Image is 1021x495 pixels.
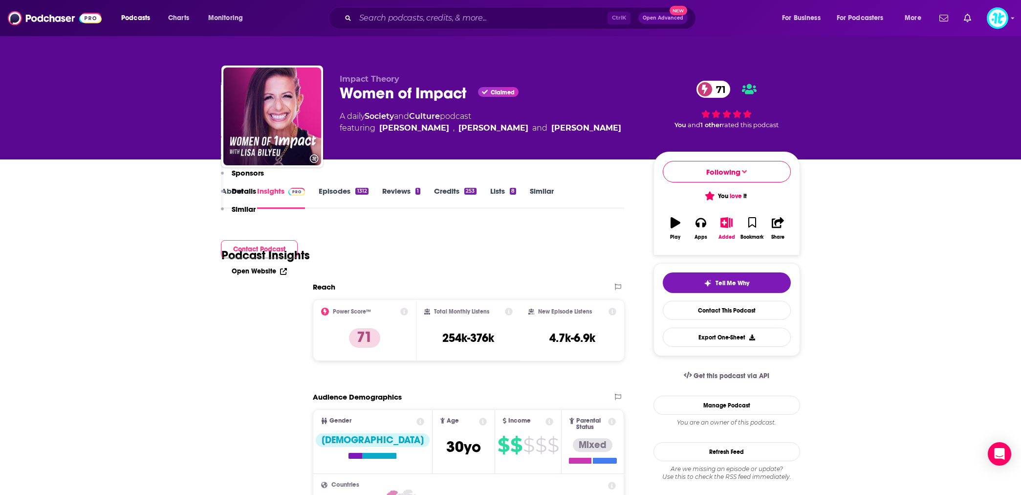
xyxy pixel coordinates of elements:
span: and [394,112,409,121]
a: Similar [530,186,554,209]
button: Export One-Sheet [663,328,791,347]
span: featuring [340,122,621,134]
h2: Audience Demographics [313,392,402,402]
div: 1312 [355,188,368,195]
span: Claimed [491,90,515,95]
a: Lisa Bilyeu [379,122,449,134]
img: Podchaser - Follow, Share and Rate Podcasts [8,9,102,27]
button: open menu [830,10,898,26]
div: 71You and1 otherrated this podcast [653,74,800,135]
a: 71 [696,81,731,98]
a: Lists8 [490,186,516,209]
span: Countries [331,482,359,488]
span: rated this podcast [722,121,779,129]
span: Impact Theory [340,74,399,84]
button: tell me why sparkleTell Me Why [663,272,791,293]
div: 8 [510,188,516,195]
a: Contact This Podcast [663,301,791,320]
img: User Profile [987,7,1008,29]
span: $ [535,437,546,453]
span: Following [706,167,740,177]
span: $ [510,437,522,453]
a: Tom Bilyeu [458,122,528,134]
div: Search podcasts, credits, & more... [338,7,705,29]
button: open menu [201,10,256,26]
span: Income [508,418,531,424]
div: Play [670,234,680,240]
p: Similar [232,204,256,214]
span: and [532,122,547,134]
div: A daily podcast [340,111,621,134]
button: Open AdvancedNew [638,12,688,24]
span: Tell Me Why [716,279,749,287]
button: You love it [663,186,791,205]
div: Share [771,234,784,240]
a: Show notifications dropdown [935,10,952,26]
a: Get this podcast via API [676,364,778,388]
button: Show profile menu [987,7,1008,29]
img: tell me why sparkle [704,279,712,287]
span: Parental Status [576,418,607,430]
button: open menu [775,10,833,26]
h2: New Episode Listens [538,308,592,315]
span: Charts [168,11,189,25]
h2: Reach [313,282,335,292]
span: Logged in as ImpactTheory [987,7,1008,29]
span: New [670,6,687,15]
span: 30 yo [446,437,481,456]
div: Open Intercom Messenger [988,442,1011,466]
a: Show notifications dropdown [960,10,975,26]
button: Similar [221,204,256,223]
span: For Business [782,11,821,25]
button: Share [765,211,790,246]
button: Play [663,211,688,246]
span: love [730,192,742,200]
h3: 4.7k-6.9k [549,331,595,345]
img: Women of Impact [223,67,321,165]
span: For Podcasters [837,11,884,25]
button: Following [663,161,791,182]
a: Credits253 [434,186,476,209]
span: , [453,122,455,134]
p: Details [232,186,256,196]
span: Ctrl K [608,12,630,24]
button: Contact Podcast [221,240,298,258]
a: Open Website [232,267,287,275]
span: $ [498,437,509,453]
a: Society [365,112,394,121]
div: [PERSON_NAME] [551,122,621,134]
h2: Total Monthly Listens [434,308,489,315]
button: Refresh Feed [653,442,800,461]
div: Added [718,234,735,240]
input: Search podcasts, credits, & more... [355,10,608,26]
div: You are an owner of this podcast. [653,419,800,427]
span: Get this podcast via API [694,372,769,380]
span: 71 [706,81,731,98]
span: $ [547,437,559,453]
div: [DEMOGRAPHIC_DATA] [316,433,430,447]
a: Charts [162,10,195,26]
div: Bookmark [740,234,763,240]
span: 1 other [700,121,722,129]
span: $ [523,437,534,453]
div: Apps [695,234,707,240]
a: Reviews1 [382,186,420,209]
span: Gender [329,418,351,424]
h2: Power Score™ [333,308,371,315]
div: Mixed [573,438,612,452]
a: Manage Podcast [653,396,800,415]
button: Bookmark [739,211,765,246]
span: Age [447,418,459,424]
button: Details [221,186,256,204]
div: Are we missing an episode or update? Use this to check the RSS feed immediately. [653,465,800,481]
button: open menu [114,10,163,26]
div: 1 [415,188,420,195]
button: Added [714,211,739,246]
a: Episodes1312 [319,186,368,209]
span: Open Advanced [643,16,683,21]
span: You [674,121,686,129]
span: You it [706,192,747,200]
button: open menu [898,10,934,26]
